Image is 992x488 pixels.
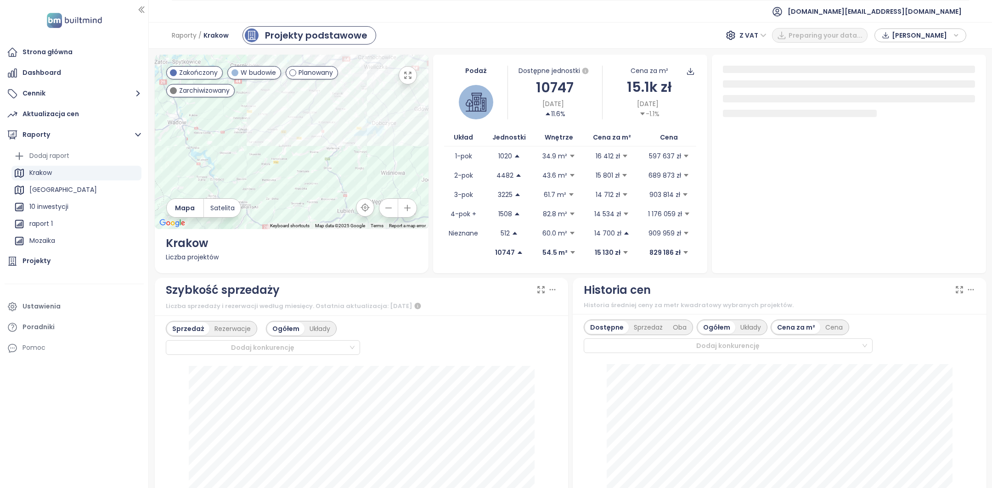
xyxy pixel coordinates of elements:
p: 829 186 zł [649,247,681,258]
span: caret-down [682,249,689,256]
span: caret-down [569,249,576,256]
span: caret-up [517,249,523,256]
div: Cena za m² [631,66,668,76]
th: Cena za m² [582,129,642,146]
div: Aktualizacja cen [23,108,79,120]
div: button [879,28,961,42]
span: caret-up [514,153,520,159]
span: caret-down [569,153,575,159]
p: 14 534 zł [594,209,621,219]
p: 1508 [498,209,512,219]
p: 909 959 zł [648,228,681,238]
p: 43.6 m² [542,170,567,180]
div: Dodaj raport [29,150,69,162]
div: 11.6% [545,109,565,119]
div: Szybkość sprzedaży [166,281,280,299]
p: 689 873 zł [648,170,681,180]
span: caret-up [545,111,551,117]
th: Układ [444,129,482,146]
div: Cena za m² [772,321,820,334]
button: Mapa [167,199,203,217]
span: Preparing your data... [789,30,862,40]
td: 2-pok [444,166,482,185]
div: Układy [304,322,335,335]
div: Projekty podstawowe [265,28,367,42]
div: Rezerwacje [209,322,256,335]
span: caret-up [512,230,518,236]
p: 903 814 zł [649,190,680,200]
span: caret-down [622,249,629,256]
button: Keyboard shortcuts [270,223,310,229]
div: Układy [735,321,766,334]
span: caret-down [568,191,575,198]
div: Krakow [11,166,141,180]
div: Dashboard [23,67,61,79]
div: Podaż [444,66,507,76]
button: Preparing your data... [772,28,868,43]
span: [DOMAIN_NAME][EMAIL_ADDRESS][DOMAIN_NAME] [788,0,962,22]
td: 4-pok + [444,204,482,224]
span: caret-down [569,172,575,179]
span: caret-up [515,172,522,179]
a: Terms (opens in new tab) [371,223,383,228]
a: Strona główna [5,43,144,62]
div: Historia średniej ceny za metr kwadratowy wybranych projektów. [584,301,975,310]
div: -1.1% [639,109,659,119]
span: caret-down [621,172,628,179]
div: Sprzedaż [629,321,668,334]
div: raport 1 [29,218,53,230]
img: logo [44,11,105,30]
div: Sprzedaż [167,322,209,335]
div: Ogółem [698,321,735,334]
div: Mozaika [11,234,141,248]
span: Satelita [210,203,235,213]
p: 60.0 m² [542,228,567,238]
p: 16 412 zł [596,151,620,161]
div: Historia cen [584,281,651,299]
th: Jednostki [483,129,536,146]
a: Report a map error [389,223,426,228]
span: caret-down [622,153,628,159]
a: Projekty [5,252,144,270]
a: primary [242,26,376,45]
span: [PERSON_NAME] [892,28,951,42]
a: Ustawienia [5,297,144,316]
span: caret-up [514,211,520,217]
div: Ustawienia [23,301,61,312]
p: 54.5 m² [542,247,568,258]
span: Map data ©2025 Google [315,223,365,228]
div: Projekty [23,255,51,267]
span: caret-up [623,230,630,236]
a: Aktualizacja cen [5,105,144,123]
p: 82.8 m² [543,209,567,219]
div: raport 1 [11,217,141,231]
div: 15.1k zł [603,76,697,98]
span: caret-down [682,191,688,198]
div: Liczba sprzedaży i rezerwacji według miesięcy. Ostatnia aktualizacja: [DATE] [166,301,558,312]
div: Pomoc [23,342,45,353]
div: Strona główna [23,46,73,58]
span: W budowie [241,67,276,78]
div: Dodaj raport [11,149,141,163]
div: [GEOGRAPHIC_DATA] [29,184,97,196]
p: 1020 [498,151,512,161]
div: 10 inwestycji [29,201,68,213]
span: caret-down [569,230,575,236]
div: 10747 [508,77,602,98]
span: Zarchiwizowany [179,85,230,95]
span: [DATE] [637,99,659,109]
span: caret-down [684,211,690,217]
div: Poradniki [23,321,55,333]
div: [GEOGRAPHIC_DATA] [11,183,141,197]
span: [DATE] [542,99,564,109]
button: Satelita [204,199,241,217]
span: caret-down [683,153,689,159]
div: Krakow [29,167,52,179]
span: Z VAT [739,28,767,42]
img: Google [157,217,187,229]
p: 14 700 zł [594,228,621,238]
a: Poradniki [5,318,144,337]
p: 512 [501,228,510,238]
p: 3225 [498,190,513,200]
